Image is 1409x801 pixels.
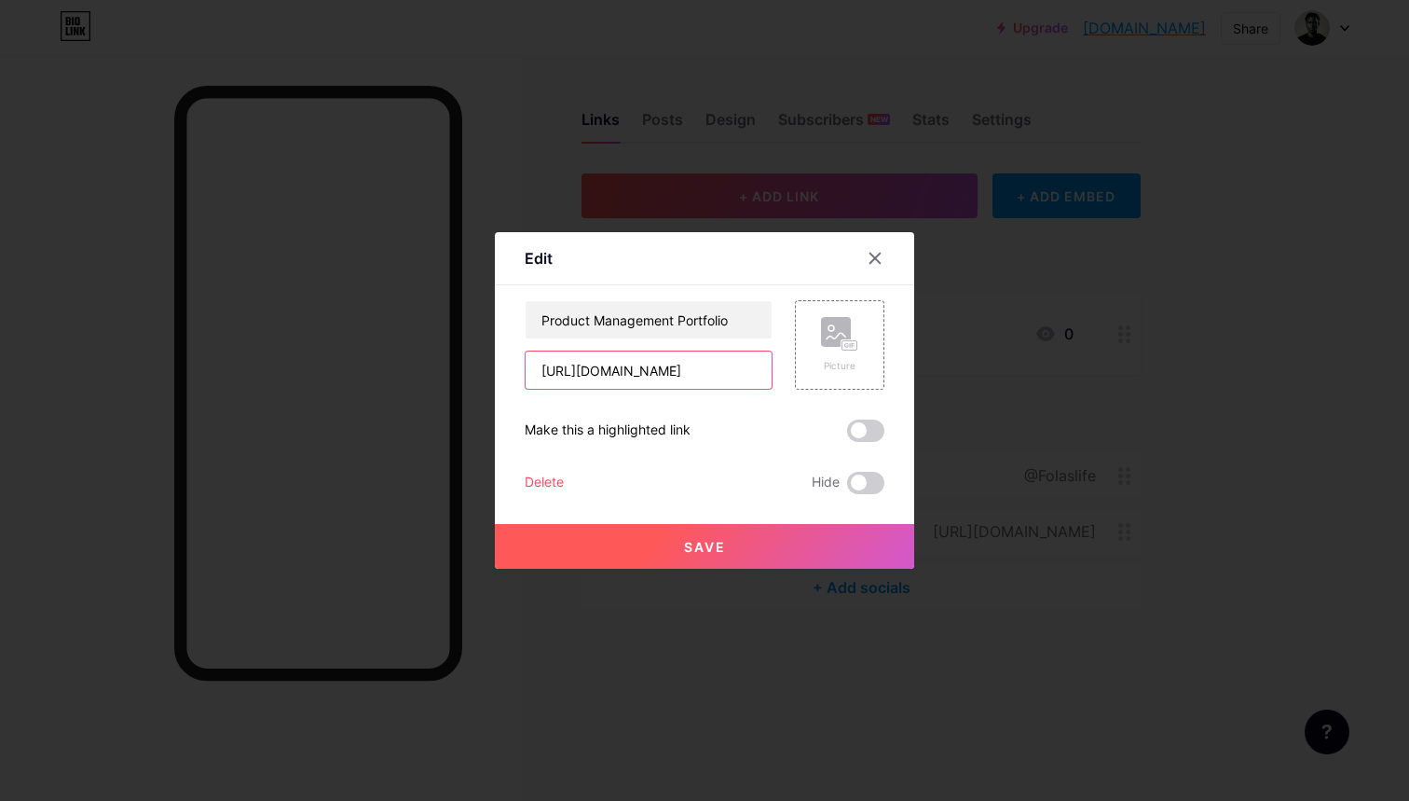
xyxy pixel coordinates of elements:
input: URL [526,352,772,389]
div: Edit [525,247,553,269]
span: Save [684,539,726,555]
div: Picture [821,359,858,373]
span: Hide [812,472,840,494]
input: Title [526,301,772,338]
div: Delete [525,472,564,494]
div: Make this a highlighted link [525,420,691,442]
button: Save [495,524,914,569]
